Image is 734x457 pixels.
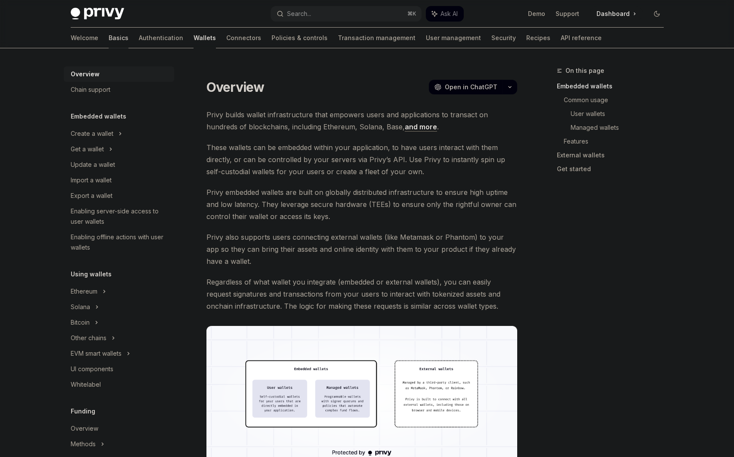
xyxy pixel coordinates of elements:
span: Open in ChatGPT [445,83,497,91]
h5: Using wallets [71,269,112,279]
div: Whitelabel [71,379,101,390]
a: Recipes [526,28,550,48]
a: Managed wallets [571,121,671,135]
h5: Embedded wallets [71,111,126,122]
span: On this page [565,66,604,76]
a: Overview [64,421,174,436]
button: Ask AI [426,6,464,22]
div: Overview [71,69,100,79]
a: Demo [528,9,545,18]
div: EVM smart wallets [71,348,122,359]
a: Policies & controls [272,28,328,48]
a: Support [556,9,579,18]
div: UI components [71,364,113,374]
span: Privy also supports users connecting external wallets (like Metamask or Phantom) to your app so t... [206,231,517,267]
div: Other chains [71,333,106,343]
a: Dashboard [590,7,643,21]
a: Wallets [194,28,216,48]
a: Embedded wallets [557,79,671,93]
div: Create a wallet [71,128,113,139]
span: Dashboard [597,9,630,18]
a: Transaction management [338,28,415,48]
div: Ethereum [71,286,97,297]
a: Welcome [71,28,98,48]
div: Overview [71,423,98,434]
a: Features [564,135,671,148]
a: Common usage [564,93,671,107]
span: Privy builds wallet infrastructure that empowers users and applications to transact on hundreds o... [206,109,517,133]
div: Export a wallet [71,191,112,201]
a: UI components [64,361,174,377]
div: Search... [287,9,311,19]
a: External wallets [557,148,671,162]
a: Enabling server-side access to user wallets [64,203,174,229]
a: Security [491,28,516,48]
a: Authentication [139,28,183,48]
div: Update a wallet [71,160,115,170]
a: Whitelabel [64,377,174,392]
h1: Overview [206,79,265,95]
a: Import a wallet [64,172,174,188]
div: Methods [71,439,96,449]
a: Chain support [64,82,174,97]
a: Update a wallet [64,157,174,172]
button: Search...⌘K [271,6,422,22]
div: Bitcoin [71,317,90,328]
div: Import a wallet [71,175,112,185]
a: Basics [109,28,128,48]
div: Chain support [71,85,110,95]
span: These wallets can be embedded within your application, to have users interact with them directly,... [206,141,517,178]
a: User management [426,28,481,48]
button: Open in ChatGPT [429,80,503,94]
a: Enabling offline actions with user wallets [64,229,174,255]
div: Get a wallet [71,144,104,154]
span: ⌘ K [407,10,416,17]
a: Connectors [226,28,261,48]
span: Privy embedded wallets are built on globally distributed infrastructure to ensure high uptime and... [206,186,517,222]
a: API reference [561,28,602,48]
div: Enabling server-side access to user wallets [71,206,169,227]
a: Get started [557,162,671,176]
h5: Funding [71,406,95,416]
a: User wallets [571,107,671,121]
img: dark logo [71,8,124,20]
a: and more [405,122,437,131]
a: Export a wallet [64,188,174,203]
a: Overview [64,66,174,82]
div: Enabling offline actions with user wallets [71,232,169,253]
div: Solana [71,302,90,312]
span: Ask AI [440,9,458,18]
button: Toggle dark mode [650,7,664,21]
span: Regardless of what wallet you integrate (embedded or external wallets), you can easily request si... [206,276,517,312]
